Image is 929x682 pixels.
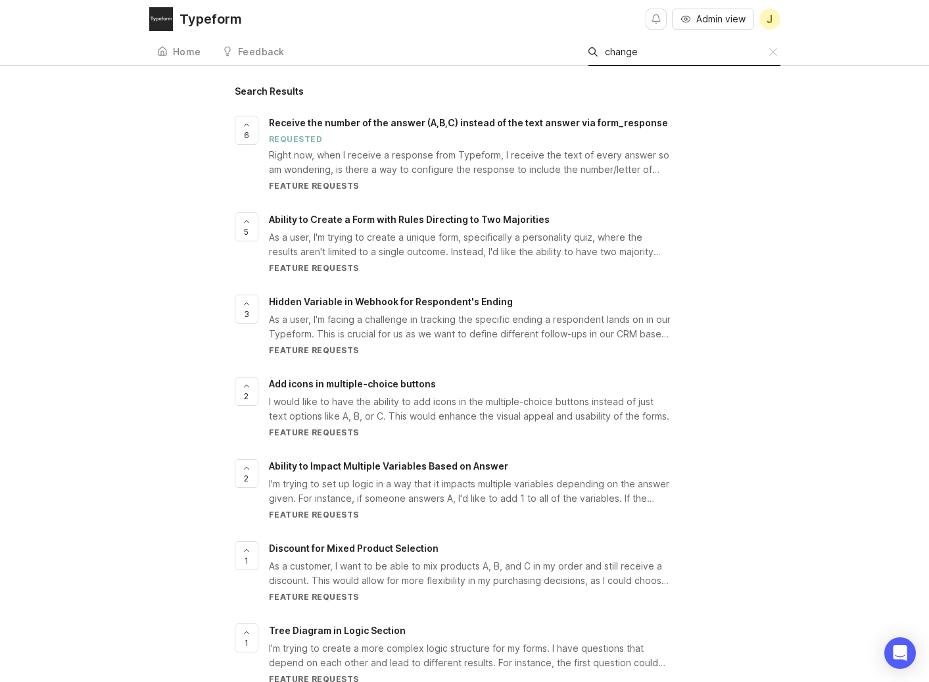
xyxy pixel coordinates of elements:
[173,47,201,57] div: Home
[269,312,671,341] div: As a user, I'm facing a challenge in tracking the specific ending a respondent lands on in our Ty...
[269,395,671,424] div: I would like to have the ability to add icons in the multiple-choice buttons instead of just text...
[235,87,695,96] h1: Search Results
[269,543,439,554] span: Discount for Mixed Product Selection
[269,214,550,225] span: Ability to Create a Form with Rules Directing to Two Majorities
[269,427,671,438] div: Feature Requests
[238,47,285,57] div: Feedback
[269,262,671,274] div: Feature Requests
[269,230,671,259] div: As a user, I'm trying to create a unique form, specifically a personality quiz, where the results...
[884,637,916,669] div: Open Intercom Messenger
[245,637,249,648] span: 1
[269,377,695,438] a: Add icons in multiple-choice buttonsI would like to have the ability to add icons in the multiple...
[235,541,258,570] button: 1
[269,460,508,472] span: Ability to Impact Multiple Variables Based on Answer
[149,39,209,66] a: Home
[269,295,695,356] a: Hidden Variable in Webhook for Respondent's EndingAs a user, I'm facing a challenge in tracking t...
[696,12,746,26] span: Admin view
[269,180,671,191] div: Feature Requests
[767,11,773,27] span: J
[244,226,249,237] span: 5
[235,459,258,488] button: 2
[214,39,293,66] a: Feedback
[269,641,671,670] div: I'm trying to create a more complex logic structure for my forms. I have questions that depend on...
[149,7,173,31] img: Typeform logo
[269,134,323,145] div: requested
[269,459,695,520] a: Ability to Impact Multiple Variables Based on AnswerI'm trying to set up logic in a way that it i...
[269,296,513,307] span: Hidden Variable in Webhook for Respondent's Ending
[269,625,406,636] span: Tree Diagram in Logic Section
[269,148,671,177] div: Right now, when I receive a response from Typeform, I receive the text of every answer so am wond...
[269,378,436,389] span: Add icons in multiple-choice buttons
[269,509,671,520] div: Feature Requests
[244,473,249,484] span: 2
[672,9,754,30] button: Admin view
[269,212,695,274] a: Ability to Create a Form with Rules Directing to Two MajoritiesAs a user, I'm trying to create a ...
[244,391,249,402] span: 2
[244,130,249,141] span: 6
[269,591,671,602] div: Feature Requests
[269,559,671,588] div: As a customer, I want to be able to mix products A, B, and C in my order and still receive a disc...
[244,308,249,320] span: 3
[646,9,667,30] button: Notifications
[759,9,780,30] button: J
[269,477,671,506] div: I'm trying to set up logic in a way that it impacts multiple variables depending on the answer gi...
[235,377,258,406] button: 2
[245,555,249,566] span: 1
[235,212,258,241] button: 5
[235,116,258,145] button: 6
[235,623,258,652] button: 1
[269,345,671,356] div: Feature Requests
[269,116,695,191] a: Receive the number of the answer (A,B,C) instead of the text answer via form_responserequestedRig...
[269,117,668,128] span: Receive the number of the answer (A,B,C) instead of the text answer via form_response
[235,295,258,324] button: 3
[179,12,242,26] div: Typeform
[269,541,695,602] a: Discount for Mixed Product SelectionAs a customer, I want to be able to mix products A, B, and C ...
